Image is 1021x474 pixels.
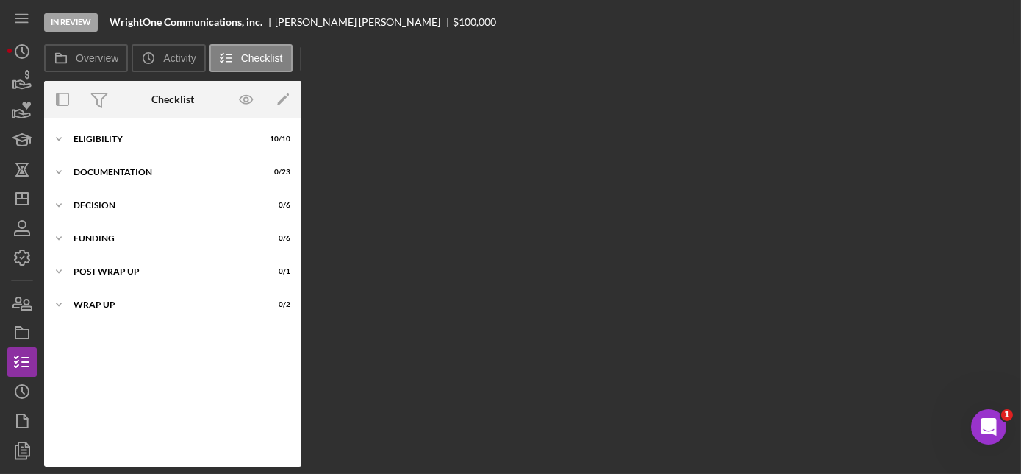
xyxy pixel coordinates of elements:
[971,409,1006,445] iframe: Intercom live chat
[275,16,453,28] div: [PERSON_NAME] [PERSON_NAME]
[132,44,205,72] button: Activity
[209,44,293,72] button: Checklist
[264,234,290,243] div: 0 / 6
[44,44,128,72] button: Overview
[241,52,283,64] label: Checklist
[110,16,262,28] b: WrightOne Communications, inc.
[163,52,196,64] label: Activity
[74,135,254,144] div: Eligibility
[74,234,254,243] div: Funding
[74,300,254,309] div: Wrap up
[264,300,290,309] div: 0 / 2
[74,168,254,177] div: Documentation
[453,15,496,28] span: $100,000
[44,13,98,32] div: In Review
[74,201,254,210] div: Decision
[264,267,290,276] div: 0 / 1
[1001,409,1013,421] span: 1
[74,267,254,276] div: Post Wrap Up
[76,52,118,64] label: Overview
[264,201,290,210] div: 0 / 6
[264,135,290,144] div: 10 / 10
[264,168,290,177] div: 0 / 23
[151,93,194,105] div: Checklist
